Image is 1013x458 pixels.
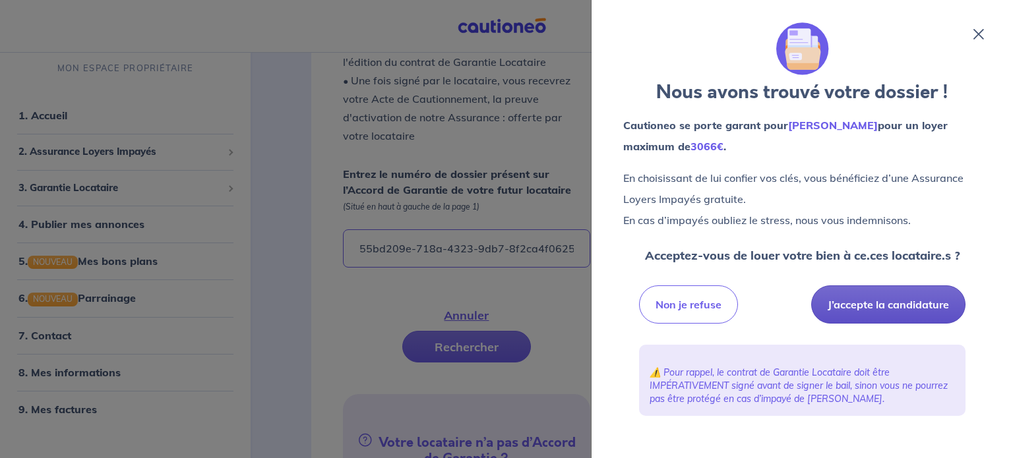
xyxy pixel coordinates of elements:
em: 3066€ [691,140,723,153]
strong: Nous avons trouvé votre dossier ! [656,79,948,105]
img: illu_folder.svg [776,22,829,75]
p: ⚠️ Pour rappel, le contrat de Garantie Locataire doit être IMPÉRATIVEMENT signé avant de signer l... [650,366,955,405]
strong: Acceptez-vous de louer votre bien à ce.ces locataire.s ? [645,248,960,263]
button: J’accepte la candidature [811,285,966,324]
p: En choisissant de lui confier vos clés, vous bénéficiez d’une Assurance Loyers Impayés gratuite. ... [623,167,981,231]
button: Non je refuse [639,285,738,324]
strong: Cautioneo se porte garant pour pour un loyer maximum de . [623,119,948,153]
em: [PERSON_NAME] [788,119,878,132]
